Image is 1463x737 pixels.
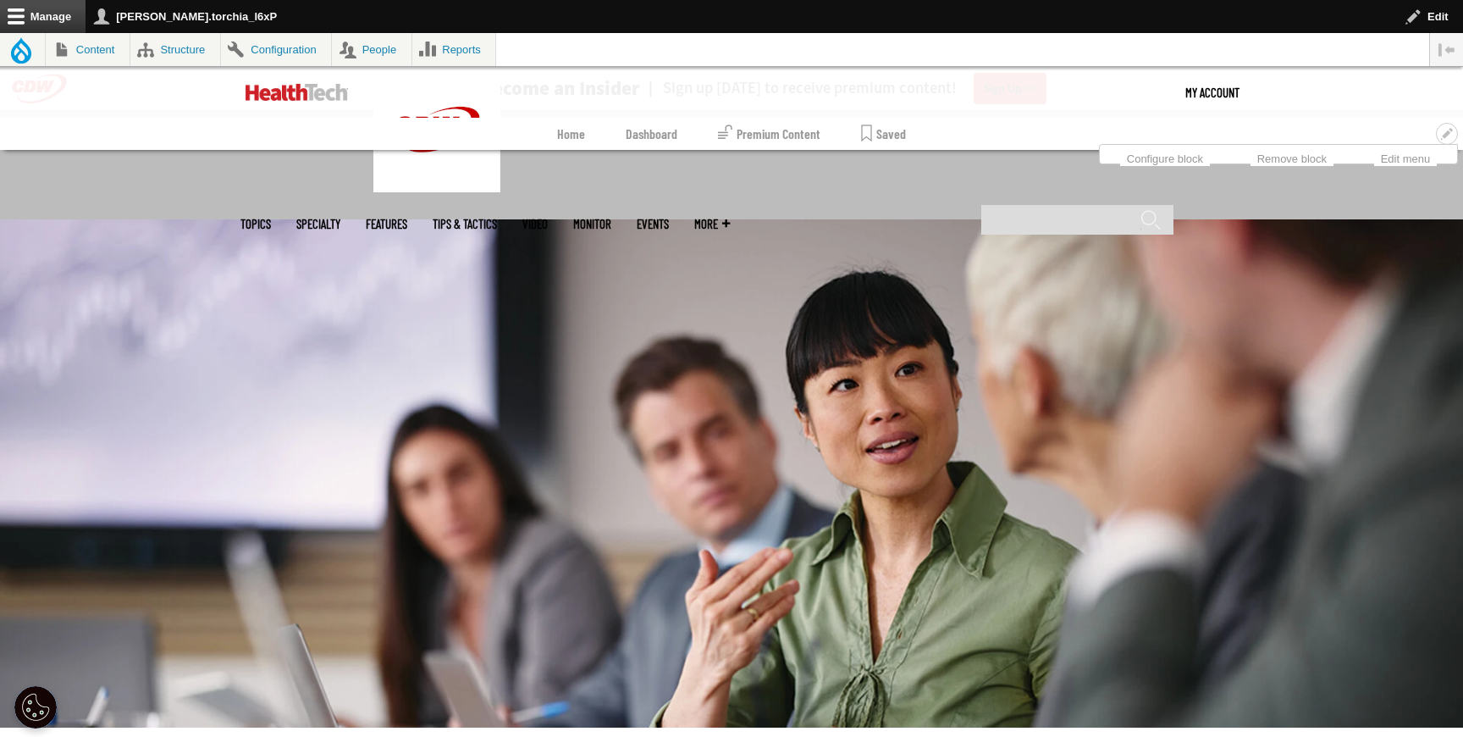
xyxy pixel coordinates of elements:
a: MonITor [573,218,611,230]
img: Home [246,84,348,101]
a: CDW [373,179,500,197]
a: Events [637,218,669,230]
a: Reports [412,33,496,66]
button: Open Preferences [14,686,57,729]
a: Features [366,218,407,230]
a: Dashboard [626,118,677,150]
a: Configuration [221,33,331,66]
span: Topics [240,218,271,230]
a: Structure [130,33,220,66]
a: Home [557,118,585,150]
div: Cookie Settings [14,686,57,729]
a: Configure block [1120,147,1210,166]
a: Tips & Tactics [433,218,497,230]
div: User menu [1185,67,1239,118]
span: More [694,218,730,230]
a: Video [522,218,548,230]
button: Open Insider configuration options [1436,123,1458,145]
a: Content [46,33,130,66]
a: Edit menu [1374,147,1437,166]
a: Premium Content [718,118,820,150]
button: Vertical orientation [1430,33,1463,66]
a: People [332,33,411,66]
img: Home [373,67,500,192]
a: Saved [861,118,906,150]
span: Specialty [296,218,340,230]
a: Remove block [1250,147,1333,166]
a: My Account [1185,67,1239,118]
